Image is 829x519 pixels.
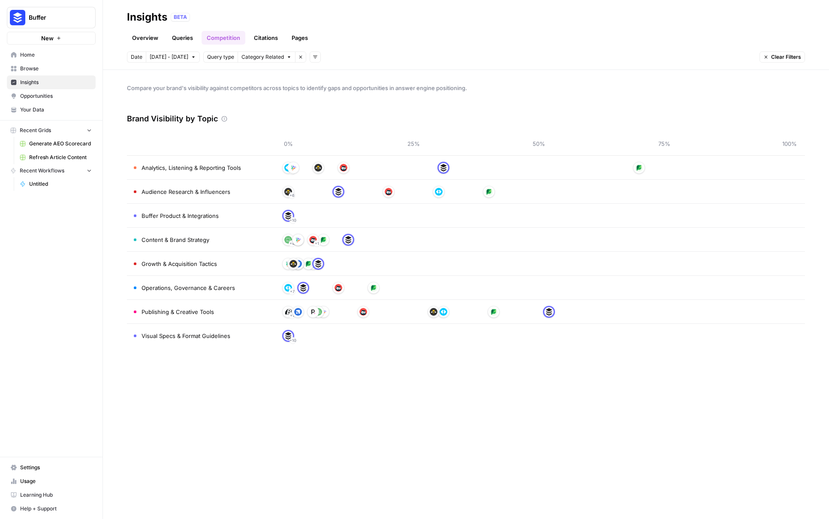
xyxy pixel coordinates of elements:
span: 75% [656,139,673,148]
img: mb1t2d9u38kiznr3u7caq1lqfsvd [314,164,322,172]
button: New [7,32,96,45]
span: 0% [280,139,297,148]
span: Browse [20,65,92,72]
span: [DATE] - [DATE] [150,53,188,61]
button: Clear Filters [760,51,805,63]
img: 4onplfa4c41vb42kg4mbazxxmfki [320,236,327,244]
a: Generate AEO Scorecard [16,137,96,151]
img: d3o86dh9e5t52ugdlebkfaguyzqk [335,284,342,292]
a: Your Data [7,103,96,117]
h3: Brand Visibility by Topic [127,113,218,125]
span: Compare your brand's visibility against competitors across topics to identify gaps and opportunit... [127,84,805,92]
span: + 6 [289,191,295,200]
a: Learning Hub [7,488,96,502]
img: Buffer Logo [10,10,25,25]
span: Audience Research & Influencers [142,187,230,196]
span: Help + Support [20,505,92,513]
span: Opportunities [20,92,92,100]
a: Queries [167,31,198,45]
span: Query type [207,53,234,61]
span: Date [131,53,142,61]
img: 4onplfa4c41vb42kg4mbazxxmfki [485,188,493,196]
span: + 1 [290,311,294,320]
img: y7aogpycgqgftgr3z9exmtd1oo6j [440,308,447,316]
a: Usage [7,474,96,488]
span: 25% [405,139,422,148]
span: Publishing & Creative Tools [142,308,214,316]
a: Refresh Article Content [16,151,96,164]
a: Insights [7,75,96,89]
span: Usage [20,477,92,485]
span: Untitled [29,180,92,188]
span: + 7 [290,287,295,296]
span: 100% [781,139,798,148]
img: d3o86dh9e5t52ugdlebkfaguyzqk [359,308,367,316]
span: + 10 [289,336,296,345]
div: Insights [127,10,167,24]
span: Category Related [241,53,284,61]
span: 50% [531,139,548,148]
span: Home [20,51,92,59]
div: BETA [171,13,190,21]
span: Your Data [20,106,92,114]
span: + 10 [289,216,296,225]
button: Help + Support [7,502,96,516]
span: Settings [20,464,92,471]
button: Recent Grids [7,124,96,137]
img: d3o86dh9e5t52ugdlebkfaguyzqk [385,188,392,196]
img: cshlsokdl6dyfr8bsio1eab8vmxt [299,284,307,292]
span: Content & Brand Strategy [142,235,209,244]
span: Buffer [29,13,81,22]
span: Analytics, Listening & Reporting Tools [142,163,241,172]
img: wgfroqg7n8lt08le2y7udvb4ka88 [284,260,292,268]
span: Generate AEO Scorecard [29,140,92,148]
img: c5oc2kojvmfndu2h8uue2p278261 [294,260,302,268]
button: Recent Workflows [7,164,96,177]
a: Competition [202,31,245,45]
a: Opportunities [7,89,96,103]
a: Overview [127,31,163,45]
img: cshlsokdl6dyfr8bsio1eab8vmxt [284,332,292,340]
span: Insights [20,78,92,86]
a: Pages [286,31,313,45]
span: Refresh Article Content [29,154,92,161]
button: Category Related [238,51,295,63]
img: 4onplfa4c41vb42kg4mbazxxmfki [370,284,377,292]
span: Visual Specs & Format Guidelines [142,332,230,340]
img: mb1t2d9u38kiznr3u7caq1lqfsvd [284,188,292,196]
img: 2gudg7x3jy6kdp1qgboo3374vfkb [314,308,322,316]
img: cshlsokdl6dyfr8bsio1eab8vmxt [440,164,447,172]
img: wgfroqg7n8lt08le2y7udvb4ka88 [289,164,297,172]
img: cshlsokdl6dyfr8bsio1eab8vmxt [284,212,292,220]
img: gjr9rvg233pkgy5fzk0tyszwu3ch [284,308,292,316]
img: wgfroqg7n8lt08le2y7udvb4ka88 [320,308,327,316]
img: 1xeloo5oa47w4xyofrdbh2mgmwc2 [309,308,317,316]
img: cshlsokdl6dyfr8bsio1eab8vmxt [314,260,322,268]
a: Home [7,48,96,62]
img: 4onplfa4c41vb42kg4mbazxxmfki [635,164,643,172]
img: c5oc2kojvmfndu2h8uue2p278261 [294,308,302,316]
span: Growth & Acquisition Tactics [142,259,217,268]
a: Browse [7,62,96,75]
img: cshlsokdl6dyfr8bsio1eab8vmxt [335,188,342,196]
span: Recent Grids [20,127,51,134]
img: y7aogpycgqgftgr3z9exmtd1oo6j [435,188,443,196]
img: y7aogpycgqgftgr3z9exmtd1oo6j [284,164,292,172]
img: cshlsokdl6dyfr8bsio1eab8vmxt [545,308,553,316]
a: Untitled [16,177,96,191]
a: Citations [249,31,283,45]
a: Settings [7,461,96,474]
img: 4onplfa4c41vb42kg4mbazxxmfki [490,308,497,316]
img: mb1t2d9u38kiznr3u7caq1lqfsvd [430,308,437,316]
span: Learning Hub [20,491,92,499]
span: Recent Workflows [20,167,64,175]
span: Clear Filters [771,53,801,61]
span: + 1 [315,239,319,248]
img: wgfroqg7n8lt08le2y7udvb4ka88 [294,236,302,244]
button: Workspace: Buffer [7,7,96,28]
button: [DATE] - [DATE] [146,51,200,63]
img: mb1t2d9u38kiznr3u7caq1lqfsvd [289,260,297,268]
span: Operations, Governance & Careers [142,284,235,292]
span: Buffer Product & Integrations [142,211,219,220]
span: + 4 [289,239,295,248]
